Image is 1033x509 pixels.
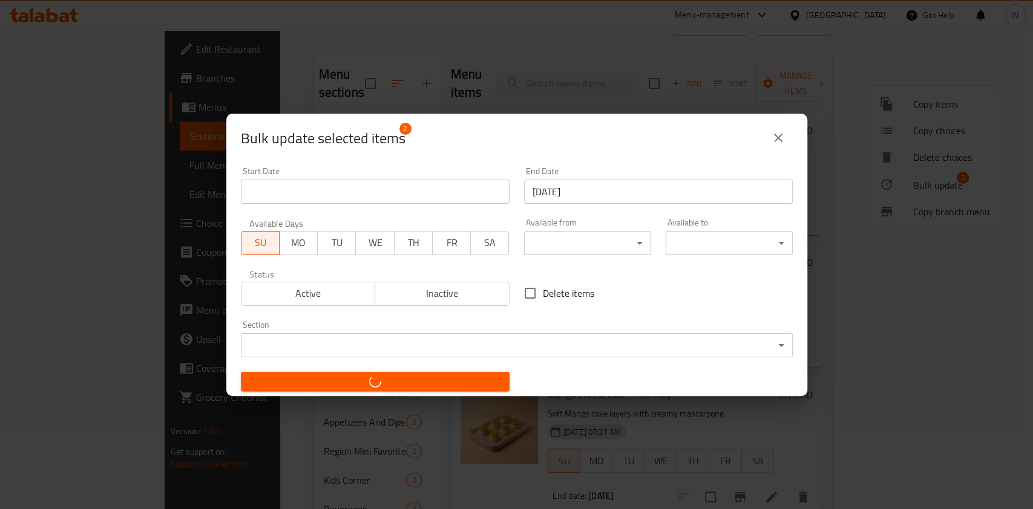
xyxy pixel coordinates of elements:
span: FR [438,234,466,251]
span: TU [323,234,351,251]
button: MO [279,231,318,255]
button: SU [241,231,280,255]
button: TU [317,231,356,255]
div: ​ [524,231,651,255]
div: ​ [241,333,793,357]
button: Inactive [375,282,510,306]
button: WE [355,231,394,255]
span: TH [399,234,428,251]
button: FR [432,231,471,255]
span: Inactive [380,285,505,302]
span: Active [246,285,371,302]
span: Delete items [543,286,594,300]
span: MO [284,234,313,251]
span: 2 [399,123,412,135]
button: Active [241,282,376,306]
button: SA [470,231,509,255]
button: close [764,123,793,152]
span: WE [361,234,389,251]
div: ​ [666,231,793,255]
span: SU [246,234,275,251]
button: TH [394,231,433,255]
span: SA [476,234,504,251]
span: Selected items count [241,129,405,148]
